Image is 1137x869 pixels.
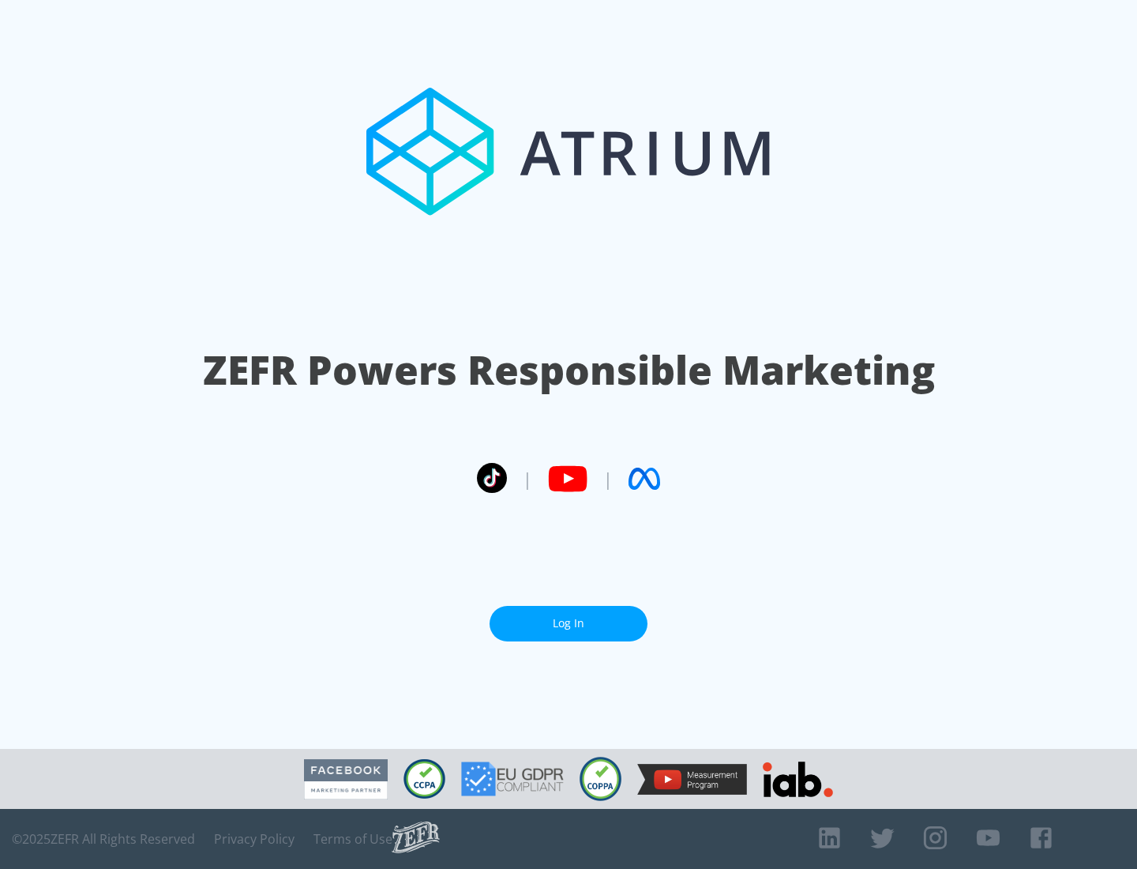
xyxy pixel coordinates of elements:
a: Privacy Policy [214,831,295,847]
img: GDPR Compliant [461,762,564,796]
img: Facebook Marketing Partner [304,759,388,799]
img: COPPA Compliant [580,757,621,801]
img: CCPA Compliant [403,759,445,799]
span: © 2025 ZEFR All Rights Reserved [12,831,195,847]
a: Log In [490,606,647,641]
img: IAB [763,762,833,797]
span: | [603,467,613,491]
span: | [523,467,532,491]
a: Terms of Use [313,831,392,847]
h1: ZEFR Powers Responsible Marketing [203,343,935,397]
img: YouTube Measurement Program [637,764,747,795]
